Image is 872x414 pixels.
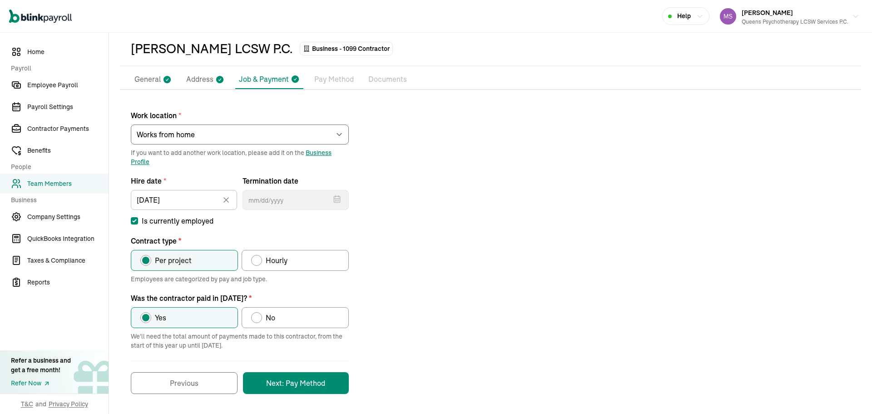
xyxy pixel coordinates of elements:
[266,312,275,323] span: No
[742,9,793,17] span: [PERSON_NAME]
[27,278,109,287] span: Reports
[27,47,109,57] span: Home
[131,39,292,58] div: [PERSON_NAME] LCSW P.C.
[131,372,238,394] button: Previous
[11,356,71,375] div: Refer a business and get a free month!
[27,102,109,112] span: Payroll Settings
[266,255,287,266] span: Hourly
[131,235,349,246] p: Contract type
[11,195,103,205] span: Business
[716,5,863,28] button: [PERSON_NAME]Queens Psychotherapy LCSW Services P.C.
[27,256,109,265] span: Taxes & Compliance
[11,64,103,73] span: Payroll
[27,179,109,189] span: Team Members
[827,370,872,414] iframe: Chat Widget
[243,190,349,210] input: mm/dd/yyyy
[742,18,848,26] div: Queens Psychotherapy LCSW Services P.C.
[11,162,103,172] span: People
[131,215,349,226] label: Is currently employed
[312,44,390,53] span: Business - 1099 Contractor
[27,80,109,90] span: Employee Payroll
[314,74,354,85] p: Pay Method
[368,74,407,85] p: Documents
[243,372,349,394] button: Next: Pay Method
[239,74,289,85] p: Job & Payment
[155,255,192,266] span: Per project
[11,379,71,388] a: Refer Now
[243,175,349,186] label: Termination date
[131,274,349,284] span: Employees are categorized by pay and job type.
[186,74,213,85] p: Address
[27,212,109,222] span: Company Settings
[49,399,88,409] span: Privacy Policy
[21,399,33,409] span: T&C
[131,217,138,224] input: Is currently employed
[27,124,109,134] span: Contractor Payments
[131,293,349,328] div: Was the contractor paid in 2025?
[134,74,161,85] p: General
[131,175,237,186] label: Hire date
[131,110,349,121] label: Work location
[131,190,237,210] input: mm/dd/yyyy
[131,235,349,271] div: Contract type
[131,293,349,304] p: Was the contractor paid in [DATE]?
[27,234,109,244] span: QuickBooks Integration
[677,11,691,21] span: Help
[662,7,709,25] button: Help
[155,312,166,323] span: Yes
[131,148,349,166] span: If you want to add another work location, please add it on the
[131,332,349,350] span: We'll need the total amount of payments made to this contractor, from the start of this year up u...
[9,3,72,30] nav: Global
[27,146,109,155] span: Benefits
